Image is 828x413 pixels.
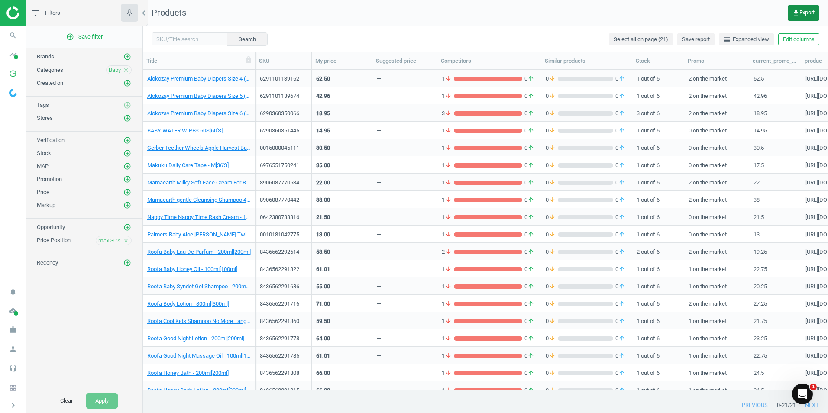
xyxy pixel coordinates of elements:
iframe: Intercom live chat [792,384,813,404]
button: Clear [51,393,82,409]
span: Opportunity [37,224,65,230]
span: Created on [37,80,63,86]
i: add_circle_outline [123,259,131,267]
i: chevron_right [8,400,18,410]
div: 55.00 [316,283,330,290]
span: 2 [442,248,454,256]
i: arrow_downward [445,231,452,239]
a: Makuku Daily Care Tape - M[36'S] [147,161,229,169]
i: arrow_downward [549,110,556,117]
div: 18.95 [316,110,330,117]
i: arrow_downward [549,213,556,221]
span: 0 [613,283,627,290]
span: 1 [442,179,454,187]
span: 0 [522,196,537,204]
div: 14.95 [754,127,767,138]
i: arrow_downward [549,144,556,152]
div: 20.25 [754,283,767,294]
i: arrow_downward [549,92,556,100]
i: chevron_left [139,8,149,18]
span: 0 [546,283,558,290]
div: 1 on the market [689,261,744,276]
span: 1 [442,161,454,169]
span: 3 [442,110,454,117]
i: add_circle_outline [66,33,74,41]
img: wGWNvw8QSZomAAAAABJRU5ErkJggg== [9,89,17,97]
span: 0 [522,92,537,100]
div: 13 [754,231,760,242]
span: Expanded view [724,35,769,43]
div: 62.50 [316,75,330,83]
i: add_circle_outline [123,162,131,170]
button: add_circle_outline [123,136,132,145]
i: arrow_downward [549,196,556,204]
i: arrow_downward [549,265,556,273]
button: horizontal_splitExpanded view [719,33,774,45]
span: Recency [37,259,58,266]
span: Save report [682,35,710,43]
button: add_circle_outline [123,101,132,110]
div: Suggested price [376,57,433,65]
i: arrow_upward [618,75,625,83]
i: get_app [792,10,799,16]
div: Title [146,57,252,65]
i: arrow_upward [618,196,625,204]
div: 1 out of 6 [637,140,679,155]
div: 2 on the market [689,192,744,207]
div: 2 on the market [689,71,744,86]
span: 0 [546,110,558,117]
button: Select all on page (21) [609,33,673,45]
i: arrow_upward [618,127,625,135]
i: arrow_downward [549,283,556,290]
div: 21.5 [754,213,764,224]
div: 0010181042775 [260,231,307,239]
span: Verification [37,137,65,143]
span: 0 [522,127,537,135]
div: — [377,231,381,242]
i: arrow_downward [549,161,556,169]
i: work [5,322,21,338]
a: Roofa Cool Kids Shampoo No More Tangles - 300ml[300ml] [147,317,251,325]
i: arrow_downward [445,92,452,100]
div: 22 [754,179,760,190]
span: 0 [546,127,558,135]
a: BABY WATER WIPES 60S[60'S] [147,127,223,135]
i: arrow_upward [527,196,534,204]
span: Products [152,7,186,18]
i: arrow_upward [527,92,534,100]
span: 0 [546,213,558,221]
div: 17.5 [754,161,764,172]
div: grid [143,70,828,390]
div: 1 out of 6 [637,209,679,224]
span: 1 [442,231,454,239]
div: SKU [259,57,308,65]
i: close [123,67,129,73]
i: arrow_upward [618,231,625,239]
span: 0 [546,248,558,256]
a: Alokozay Premium Baby Diapers Size 5 (12-17 kg) - 38 Pcs[38'S] [147,92,251,100]
div: Stock [636,57,680,65]
i: add_circle_outline [123,201,131,209]
a: Alokozay Premium Baby Diapers Size 6 (15+ kg) - 14 Pcs[14'S] [147,110,251,117]
i: arrow_downward [549,75,556,83]
div: 0 on the market [689,209,744,224]
span: Categories [37,67,63,73]
div: 1 out of 6 [637,226,679,242]
div: My price [315,57,369,65]
div: 6290360350066 [260,110,307,117]
div: 0 on the market [689,157,744,172]
i: arrow_upward [527,161,534,169]
a: Roofa Baby Honey Oil - 100ml[100ml] [147,265,237,273]
i: arrow_upward [527,127,534,135]
a: Roofa Baby Syndet Gel Shampoo - 200ml[200ml] [147,283,251,290]
span: Stock [37,150,51,156]
span: 0 [613,248,627,256]
span: 0 [613,231,627,239]
i: add_circle_outline [123,188,131,196]
span: Price Position [37,237,71,243]
i: arrow_upward [618,179,625,187]
span: Brands [37,53,54,60]
div: 2 on the market [689,105,744,120]
i: arrow_upward [618,144,625,152]
span: 0 [546,265,558,273]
